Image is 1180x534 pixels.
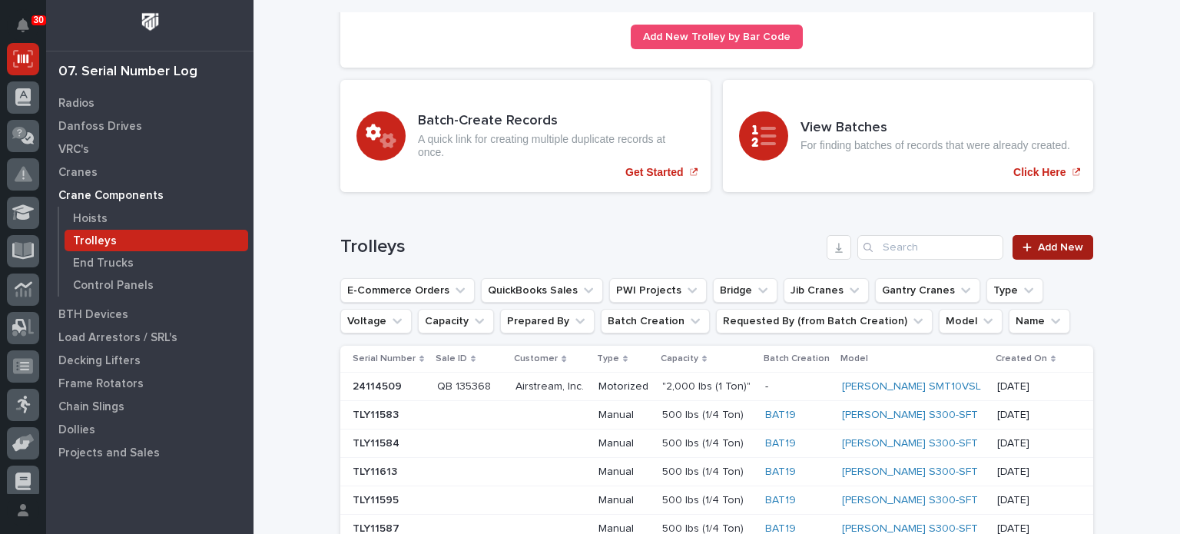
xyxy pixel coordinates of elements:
tr: TLY11613TLY11613 Manual500 lbs (1/4 Ton)500 lbs (1/4 Ton) BAT19 [PERSON_NAME] S300-SFT [DATE] [340,458,1093,486]
a: BAT19 [765,437,796,450]
button: Capacity [418,309,494,333]
tr: TLY11583TLY11583 Manual500 lbs (1/4 Ton)500 lbs (1/4 Ton) BAT19 [PERSON_NAME] S300-SFT [DATE] [340,401,1093,430]
p: A quick link for creating multiple duplicate records at once. [418,133,694,159]
p: TLY11583 [353,406,402,422]
p: [DATE] [997,409,1056,422]
button: E-Commerce Orders [340,278,475,303]
p: VRC's [58,143,89,157]
a: Frame Rotators [46,372,254,395]
p: Radios [58,97,94,111]
input: Search [857,235,1003,260]
div: 07. Serial Number Log [58,64,197,81]
p: Manual [598,466,650,479]
a: [PERSON_NAME] S300-SFT [842,409,978,422]
a: End Trucks [59,252,254,274]
a: Load Arrestors / SRL's [46,326,254,349]
p: Batch Creation [764,350,830,367]
p: Projects and Sales [58,446,160,460]
p: Manual [598,409,650,422]
button: Name [1009,309,1070,333]
a: Radios [46,91,254,114]
a: Danfoss Drives [46,114,254,138]
button: Requested By (from Batch Creation) [716,309,933,333]
h3: Batch-Create Records [418,113,694,130]
a: VRC's [46,138,254,161]
button: Notifications [7,9,39,41]
button: Bridge [713,278,777,303]
span: Add New [1038,242,1083,253]
a: Hoists [59,207,254,229]
p: [DATE] [997,437,1056,450]
p: Model [840,350,868,367]
a: BTH Devices [46,303,254,326]
p: Get Started [625,166,683,179]
button: Model [939,309,1003,333]
button: Prepared By [500,309,595,333]
p: 500 lbs (1/4 Ton) [662,491,747,507]
p: 30 [34,15,44,25]
p: QB 135368 [437,377,494,393]
p: Control Panels [73,279,154,293]
p: Dollies [58,423,95,437]
button: Batch Creation [601,309,710,333]
p: Airstream, Inc. [515,377,587,393]
button: PWI Projects [609,278,707,303]
p: Cranes [58,166,98,180]
p: BTH Devices [58,308,128,322]
button: Type [986,278,1043,303]
p: Trolleys [73,234,117,248]
a: Decking Lifters [46,349,254,372]
span: Add New Trolley by Bar Code [643,32,791,42]
tr: TLY11595TLY11595 Manual500 lbs (1/4 Ton)500 lbs (1/4 Ton) BAT19 [PERSON_NAME] S300-SFT [DATE] [340,486,1093,515]
a: Dollies [46,418,254,441]
tr: TLY11584TLY11584 Manual500 lbs (1/4 Ton)500 lbs (1/4 Ton) BAT19 [PERSON_NAME] S300-SFT [DATE] [340,430,1093,458]
p: - [765,380,830,393]
img: Workspace Logo [136,8,164,36]
p: Load Arrestors / SRL's [58,331,177,345]
p: Frame Rotators [58,377,144,391]
a: [PERSON_NAME] S300-SFT [842,494,978,507]
a: BAT19 [765,494,796,507]
p: [DATE] [997,494,1056,507]
p: 500 lbs (1/4 Ton) [662,463,747,479]
a: Projects and Sales [46,441,254,464]
a: Trolleys [59,230,254,251]
p: Click Here [1013,166,1066,179]
a: Control Panels [59,274,254,296]
p: 500 lbs (1/4 Ton) [662,434,747,450]
a: Chain Slings [46,395,254,418]
p: Decking Lifters [58,354,141,368]
button: Gantry Cranes [875,278,980,303]
p: Customer [514,350,558,367]
a: [PERSON_NAME] S300-SFT [842,437,978,450]
p: Created On [996,350,1047,367]
p: Danfoss Drives [58,120,142,134]
a: [PERSON_NAME] SMT10VSL [842,380,981,393]
p: Manual [598,494,650,507]
div: Notifications30 [19,18,39,43]
a: Crane Components [46,184,254,207]
a: Add New [1013,235,1093,260]
button: QuickBooks Sales [481,278,603,303]
a: [PERSON_NAME] S300-SFT [842,466,978,479]
button: Jib Cranes [784,278,869,303]
a: Add New Trolley by Bar Code [631,25,803,49]
p: Manual [598,437,650,450]
p: For finding batches of records that were already created. [800,139,1070,152]
a: BAT19 [765,409,796,422]
p: "2,000 lbs (1 Ton)" [662,377,754,393]
p: Motorized [598,380,650,393]
a: Get Started [340,80,711,192]
tr: 2411450924114509 QB 135368QB 135368 Airstream, Inc.Airstream, Inc. Motorized"2,000 lbs (1 Ton)""2... [340,373,1093,401]
p: Chain Slings [58,400,124,414]
a: Click Here [723,80,1093,192]
p: TLY11595 [353,491,402,507]
p: Type [597,350,619,367]
h3: View Batches [800,120,1070,137]
p: [DATE] [997,380,1056,393]
p: 500 lbs (1/4 Ton) [662,406,747,422]
p: Crane Components [58,189,164,203]
p: End Trucks [73,257,134,270]
p: [DATE] [997,466,1056,479]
